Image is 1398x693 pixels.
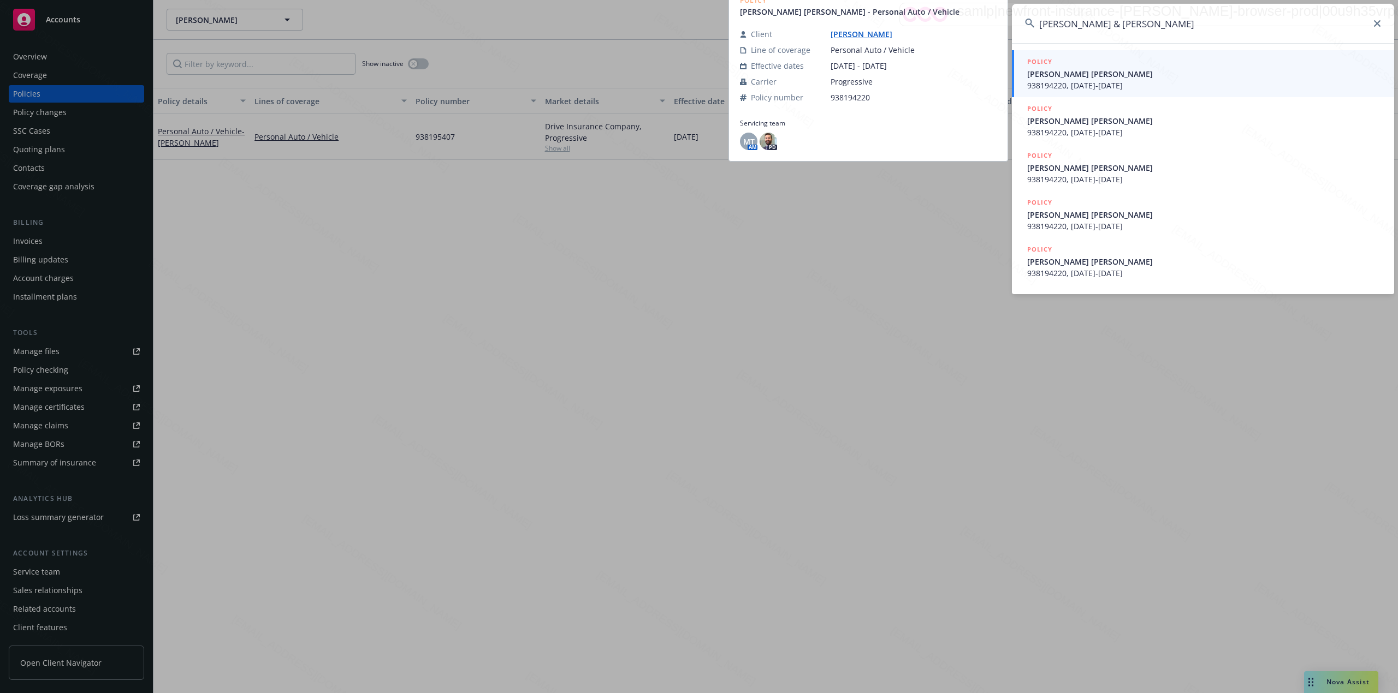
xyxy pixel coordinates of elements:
span: 938194220, [DATE]-[DATE] [1027,267,1381,279]
span: 938194220, [DATE]-[DATE] [1027,127,1381,138]
span: [PERSON_NAME] [PERSON_NAME] [1027,68,1381,80]
h5: POLICY [1027,103,1052,114]
h5: POLICY [1027,150,1052,161]
a: POLICY[PERSON_NAME] [PERSON_NAME]938194220, [DATE]-[DATE] [1012,191,1394,238]
span: 938194220, [DATE]-[DATE] [1027,174,1381,185]
span: 938194220, [DATE]-[DATE] [1027,80,1381,91]
h5: POLICY [1027,244,1052,255]
span: [PERSON_NAME] [PERSON_NAME] [1027,115,1381,127]
a: POLICY[PERSON_NAME] [PERSON_NAME]938194220, [DATE]-[DATE] [1012,144,1394,191]
span: [PERSON_NAME] [PERSON_NAME] [1027,209,1381,220]
h5: POLICY [1027,56,1052,67]
a: POLICY[PERSON_NAME] [PERSON_NAME]938194220, [DATE]-[DATE] [1012,50,1394,97]
span: [PERSON_NAME] [PERSON_NAME] [1027,256,1381,267]
span: [PERSON_NAME] [PERSON_NAME] [1027,162,1381,174]
span: 938194220, [DATE]-[DATE] [1027,220,1381,232]
input: Search... [1012,4,1394,43]
h5: POLICY [1027,197,1052,208]
a: POLICY[PERSON_NAME] [PERSON_NAME]938194220, [DATE]-[DATE] [1012,97,1394,144]
a: POLICY[PERSON_NAME] [PERSON_NAME]938194220, [DATE]-[DATE] [1012,238,1394,285]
